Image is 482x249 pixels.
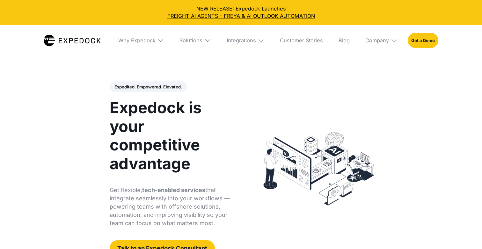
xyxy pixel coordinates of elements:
[333,25,355,56] a: Blog
[118,37,156,44] div: Why Expedock
[275,25,328,56] a: Customer Stories
[174,25,216,56] div: Solutions
[408,33,439,48] a: Get a Demo
[113,25,169,56] div: Why Expedock
[221,25,269,56] div: Integrations
[5,12,477,20] a: FREIGHT AI AGENTS - FREYA & AI OUTLOOK AUTOMATION
[110,99,235,173] h1: Expedock is your competitive advantage
[110,186,235,227] p: Get flexible, that integrate seamlessly into your workflows — powering teams with offshore soluti...
[227,37,256,44] div: Integrations
[360,25,402,56] div: Company
[5,5,477,20] div: NEW RELEASE: Expedock Launches
[179,37,202,44] div: Solutions
[142,187,205,193] strong: tech-enabled services
[365,37,389,44] div: Company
